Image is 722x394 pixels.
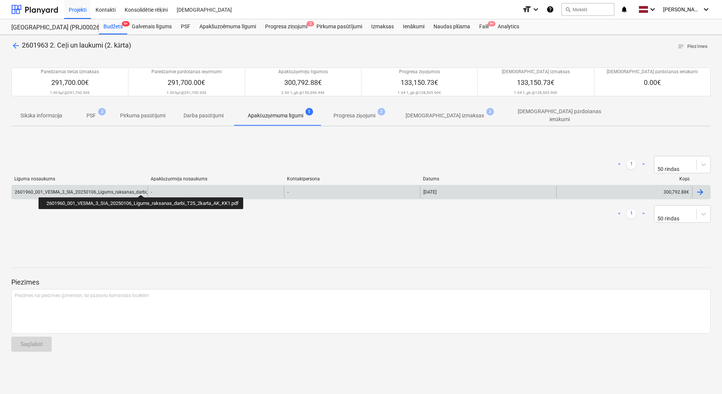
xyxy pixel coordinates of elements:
[657,215,687,222] div: 50 rindas
[556,186,692,198] div: 300,792.88€
[399,69,440,75] p: Progresa ziņojumos
[261,19,312,34] a: Progresa ziņojumi2
[168,78,205,86] span: 291,700.00€
[151,176,281,182] div: Apakšuzņēmēja nosaukums
[51,78,89,86] span: 291,700.00€
[176,19,195,34] a: PSF
[167,90,207,95] p: 1.00 kpl @ 291,700.00€
[475,19,493,34] div: Faili
[627,160,636,169] a: Page 1 is your current page
[406,112,484,120] p: [DEMOGRAPHIC_DATA] izmaksas
[514,90,557,95] p: 1.04 1, gb @ 128,505.90€
[639,209,648,219] a: Next page
[367,19,398,34] a: Izmaksas
[502,69,570,75] p: [DEMOGRAPHIC_DATA] izmaksas
[195,19,261,34] a: Apakšuzņēmuma līgumi
[475,19,493,34] a: Faili9+
[333,112,375,120] p: Progresa ziņojumi
[677,42,708,51] span: Piezīmes
[657,166,687,172] div: 50 rindas
[488,21,495,26] span: 9+
[378,108,385,115] span: 3
[639,160,648,169] a: Next page
[398,19,429,34] a: Ienākumi
[508,108,611,123] p: [DEMOGRAPHIC_DATA] pārdošanas ienākumi
[122,21,130,26] span: 9+
[284,78,322,86] span: 300,792.88€
[684,358,722,394] iframe: Chat Widget
[120,112,165,120] p: Pirkuma pasūtījumi
[546,5,554,14] i: Zināšanu pamats
[644,78,661,86] span: 0.00€
[148,186,284,198] div: -
[14,176,145,182] div: Līguma nosaukums
[184,112,224,120] p: Darba pasūtījumi
[627,209,636,219] a: Page 1 is your current page
[284,186,420,198] div: -
[151,69,221,75] p: Paredzamie pārdošanas ieņēmumi
[41,69,99,75] p: Paredzamās tiešās izmaksas
[278,69,328,75] p: Apakšuzņēmēju līgumos
[22,41,131,49] span: 2601963 2. Ceļi un laukumi (2. kārta)
[398,90,441,95] p: 1.04 1, gb @ 128,505.90€
[11,24,90,32] div: [GEOGRAPHIC_DATA] (PRJ0002627, K-1 un K-2(2.kārta) 2601960
[522,5,531,14] i: format_size
[493,19,524,34] a: Analytics
[615,209,624,219] a: Previous page
[531,5,540,14] i: keyboard_arrow_down
[607,69,698,75] p: [DEMOGRAPHIC_DATA] pārdošanas ienākumi
[620,5,628,14] i: notifications
[305,108,313,115] span: 1
[615,160,624,169] a: Previous page
[307,21,314,26] span: 2
[15,189,198,195] div: 2601960_001_VESMA_3_SIA_20250106_Ligums_raksanas_darbi_T25_2karta_AK_KK1.pdf
[486,108,494,115] span: 3
[562,3,614,16] button: Meklēt
[312,19,367,34] a: Pirkuma pasūtījumi
[11,41,20,50] span: arrow_back
[517,78,554,86] span: 133,150.73€
[677,43,684,50] span: notes
[702,5,711,14] i: keyboard_arrow_down
[674,41,711,52] button: Piezīmes
[429,19,475,34] a: Naudas plūsma
[20,112,62,120] p: Sīkāka informācija
[565,6,571,12] span: search
[11,278,711,287] p: Piezīmes
[559,176,690,182] div: Kopā
[50,90,90,95] p: 1.00 kpl @ 291,700.00€
[281,90,325,95] p: 2.00 1, gb @ 150,396.44€
[663,6,701,12] span: [PERSON_NAME][GEOGRAPHIC_DATA]
[423,176,553,182] div: Datums
[287,176,417,182] div: Kontaktpersona
[99,19,127,34] div: Budžets
[401,78,438,86] span: 133,150.73€
[127,19,176,34] a: Galvenais līgums
[261,19,312,34] div: Progresa ziņojumi
[99,19,127,34] a: Budžets9+
[648,5,657,14] i: keyboard_arrow_down
[248,112,303,120] p: Apakšuzņēmuma līgumi
[423,189,437,195] div: [DATE]
[86,112,96,120] p: PSF
[98,108,106,115] span: 3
